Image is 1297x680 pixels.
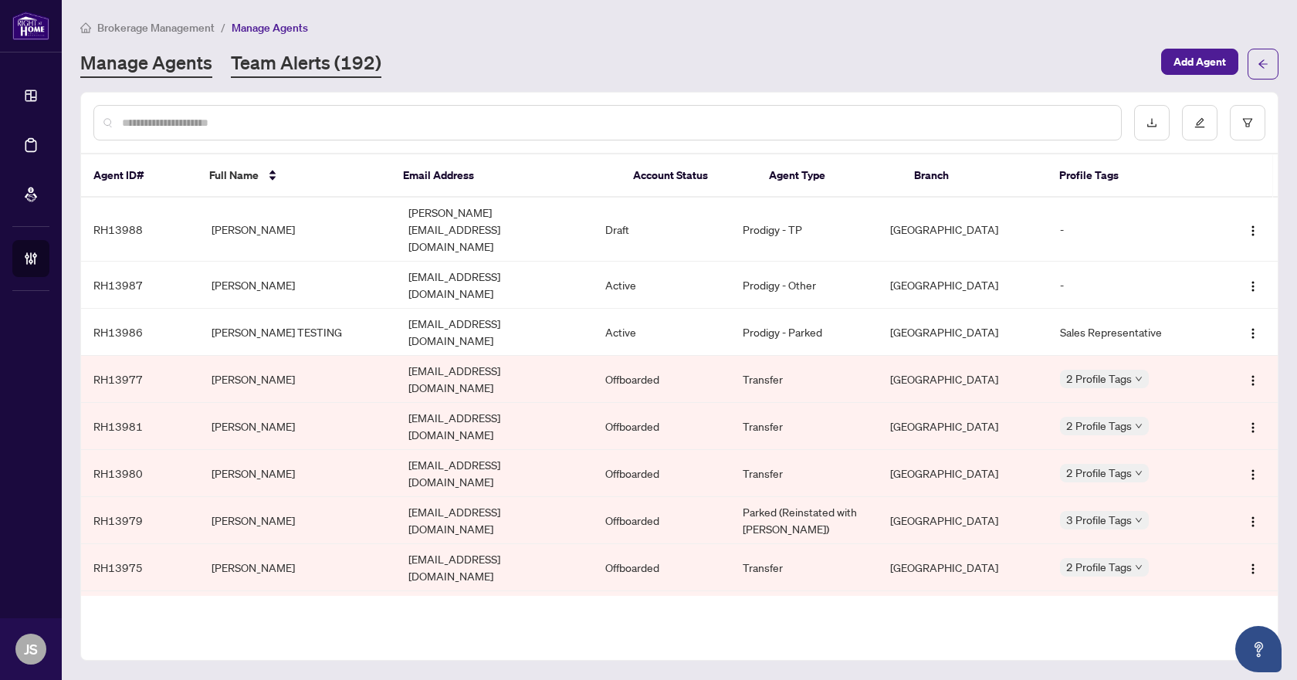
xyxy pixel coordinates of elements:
[396,591,593,638] td: [EMAIL_ADDRESS][DOMAIN_NAME]
[396,198,593,262] td: [PERSON_NAME][EMAIL_ADDRESS][DOMAIN_NAME]
[1135,563,1143,571] span: down
[878,309,1047,356] td: [GEOGRAPHIC_DATA]
[593,403,730,450] td: Offboarded
[878,544,1047,591] td: [GEOGRAPHIC_DATA]
[730,544,878,591] td: Transfer
[1135,375,1143,383] span: down
[730,497,878,544] td: Parked (Reinstated with [PERSON_NAME])
[1182,105,1217,140] button: edit
[593,309,730,356] td: Active
[1134,105,1170,140] button: download
[1048,198,1215,262] td: -
[199,403,396,450] td: [PERSON_NAME]
[1146,117,1157,128] span: download
[621,154,756,198] th: Account Status
[24,638,38,660] span: JS
[232,21,308,35] span: Manage Agents
[902,154,1047,198] th: Branch
[1241,414,1265,438] button: Logo
[730,309,878,356] td: Prodigy - Parked
[730,450,878,497] td: Transfer
[593,591,730,638] td: Offboarded
[1066,511,1132,529] span: 3 Profile Tags
[1247,327,1259,340] img: Logo
[396,356,593,403] td: [EMAIL_ADDRESS][DOMAIN_NAME]
[1241,320,1265,344] button: Logo
[1048,262,1215,309] td: -
[81,154,197,198] th: Agent ID#
[396,403,593,450] td: [EMAIL_ADDRESS][DOMAIN_NAME]
[730,403,878,450] td: Transfer
[730,591,878,638] td: New Registrant
[1066,370,1132,387] span: 2 Profile Tags
[1066,417,1132,435] span: 2 Profile Tags
[730,356,878,403] td: Transfer
[593,198,730,262] td: Draft
[396,309,593,356] td: [EMAIL_ADDRESS][DOMAIN_NAME]
[1247,421,1259,434] img: Logo
[81,544,199,591] td: RH13975
[878,591,1047,638] td: [GEOGRAPHIC_DATA]
[1194,117,1205,128] span: edit
[1135,422,1143,430] span: down
[1048,309,1215,356] td: Sales Representative
[81,450,199,497] td: RH13980
[81,198,199,262] td: RH13988
[1241,272,1265,297] button: Logo
[81,262,199,309] td: RH13987
[80,50,212,78] a: Manage Agents
[593,450,730,497] td: Offboarded
[1173,49,1226,74] span: Add Agent
[1241,367,1265,391] button: Logo
[81,591,199,638] td: RH13974
[199,262,396,309] td: [PERSON_NAME]
[97,21,215,35] span: Brokerage Management
[1230,105,1265,140] button: filter
[1135,516,1143,524] span: down
[396,544,593,591] td: [EMAIL_ADDRESS][DOMAIN_NAME]
[1241,217,1265,242] button: Logo
[878,356,1047,403] td: [GEOGRAPHIC_DATA]
[199,591,396,638] td: [PERSON_NAME]
[1241,508,1265,533] button: Logo
[199,450,396,497] td: [PERSON_NAME]
[396,450,593,497] td: [EMAIL_ADDRESS][DOMAIN_NAME]
[730,262,878,309] td: Prodigy - Other
[197,154,391,198] th: Full Name
[80,22,91,33] span: home
[757,154,902,198] th: Agent Type
[199,356,396,403] td: [PERSON_NAME]
[12,12,49,40] img: logo
[593,544,730,591] td: Offboarded
[1066,464,1132,482] span: 2 Profile Tags
[199,544,396,591] td: [PERSON_NAME]
[199,198,396,262] td: [PERSON_NAME]
[396,497,593,544] td: [EMAIL_ADDRESS][DOMAIN_NAME]
[730,198,878,262] td: Prodigy - TP
[81,356,199,403] td: RH13977
[1258,59,1268,69] span: arrow-left
[231,50,381,78] a: Team Alerts (192)
[1235,626,1282,672] button: Open asap
[396,262,593,309] td: [EMAIL_ADDRESS][DOMAIN_NAME]
[81,403,199,450] td: RH13981
[1047,154,1211,198] th: Profile Tags
[221,19,225,36] li: /
[391,154,621,198] th: Email Address
[1066,558,1132,576] span: 2 Profile Tags
[1242,117,1253,128] span: filter
[593,356,730,403] td: Offboarded
[1241,461,1265,485] button: Logo
[1161,49,1238,75] button: Add Agent
[593,497,730,544] td: Offboarded
[1247,374,1259,387] img: Logo
[593,262,730,309] td: Active
[1247,563,1259,575] img: Logo
[199,309,396,356] td: [PERSON_NAME] TESTING
[199,497,396,544] td: [PERSON_NAME]
[209,167,259,184] span: Full Name
[1135,469,1143,477] span: down
[81,309,199,356] td: RH13986
[81,497,199,544] td: RH13979
[1241,555,1265,580] button: Logo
